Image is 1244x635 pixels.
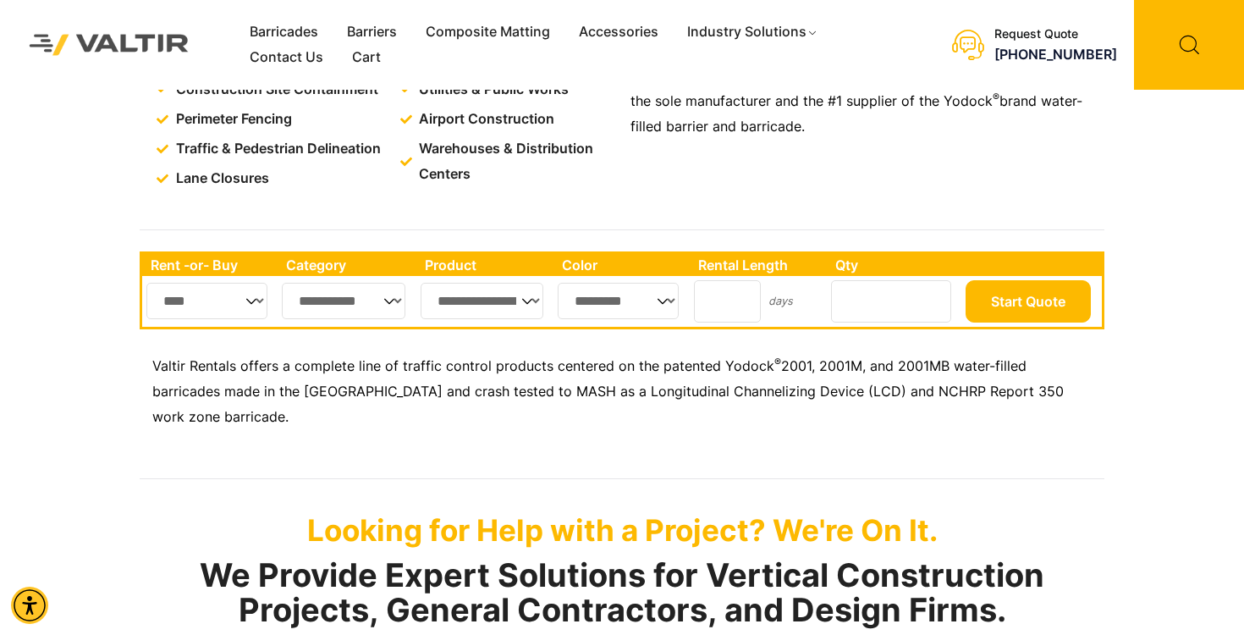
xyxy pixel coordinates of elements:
[338,45,395,70] a: Cart
[235,45,338,70] a: Contact Us
[768,295,793,307] small: days
[411,19,564,45] a: Composite Matting
[966,280,1091,323] button: Start Quote
[11,587,48,624] div: Accessibility Menu
[415,77,569,102] span: Utilities & Public Works
[690,254,827,276] th: Rental Length
[235,19,333,45] a: Barricades
[774,356,781,368] sup: ®
[140,558,1104,629] h2: We Provide Expert Solutions for Vertical Construction Projects, General Contractors, and Design F...
[146,283,267,319] select: Single select
[172,77,378,102] span: Construction Site Containment
[278,254,416,276] th: Category
[415,107,554,132] span: Airport Construction
[13,18,206,73] img: Valtir Rentals
[282,283,405,319] select: Single select
[994,27,1117,41] div: Request Quote
[172,107,292,132] span: Perimeter Fencing
[421,283,543,319] select: Single select
[172,136,381,162] span: Traffic & Pedestrian Delineation
[152,357,1064,425] span: 2001, 2001M, and 2001MB water-filled barricades made in the [GEOGRAPHIC_DATA] and crash tested to...
[553,254,690,276] th: Color
[994,46,1117,63] a: call (888) 496-3625
[333,19,411,45] a: Barriers
[673,19,833,45] a: Industry Solutions
[416,254,554,276] th: Product
[558,283,679,319] select: Single select
[564,19,673,45] a: Accessories
[831,280,951,323] input: Number
[140,512,1104,548] p: Looking for Help with a Project? We're On It.
[142,254,278,276] th: Rent -or- Buy
[415,136,617,187] span: Warehouses & Distribution Centers
[694,280,761,323] input: Number
[172,166,269,191] span: Lane Closures
[152,357,774,374] span: Valtir Rentals offers a complete line of traffic control products centered on the patented Yodock
[993,91,999,103] sup: ®
[827,254,961,276] th: Qty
